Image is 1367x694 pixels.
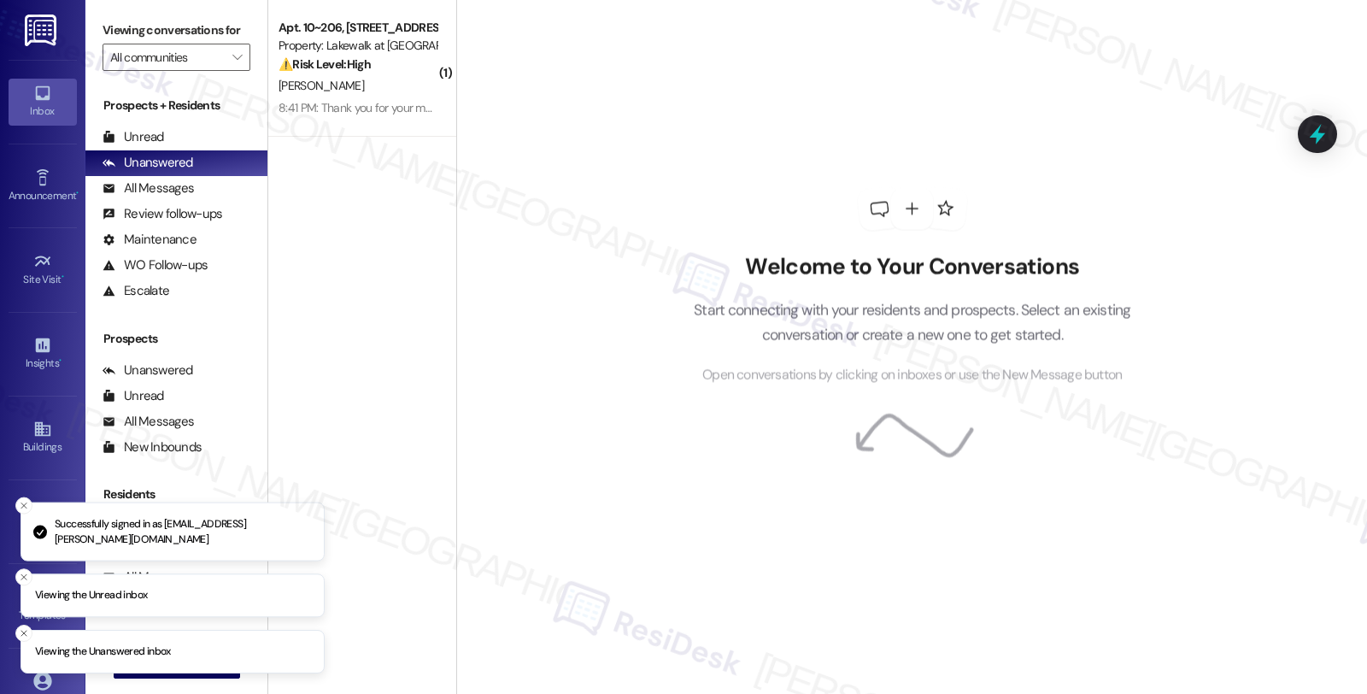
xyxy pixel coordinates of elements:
[59,355,62,367] span: •
[103,17,250,44] label: Viewing conversations for
[85,97,267,115] div: Prospects + Residents
[15,497,32,515] button: Close toast
[103,413,194,431] div: All Messages
[103,256,208,274] div: WO Follow-ups
[103,205,222,223] div: Review follow-ups
[35,644,171,660] p: Viewing the Unanswered inbox
[232,50,242,64] i: 
[35,588,147,603] p: Viewing the Unread inbox
[103,154,193,172] div: Unanswered
[668,298,1157,347] p: Start connecting with your residents and prospects. Select an existing conversation or create a n...
[110,44,223,71] input: All communities
[9,583,77,629] a: Templates •
[55,517,310,547] p: Successfully signed in as [EMAIL_ADDRESS][PERSON_NAME][DOMAIN_NAME]
[15,625,32,642] button: Close toast
[279,19,437,37] div: Apt. 10~206, [STREET_ADDRESS]
[103,231,197,249] div: Maintenance
[279,100,1276,115] div: 8:41 PM: Thank you for your message. Our offices are currently closed, but we will contact you wh...
[9,79,77,125] a: Inbox
[279,56,371,72] strong: ⚠️ Risk Level: High
[15,568,32,585] button: Close toast
[103,387,164,405] div: Unread
[9,331,77,377] a: Insights •
[9,499,77,545] a: Leads
[103,438,202,456] div: New Inbounds
[85,485,267,503] div: Residents
[103,128,164,146] div: Unread
[103,179,194,197] div: All Messages
[25,15,60,46] img: ResiDesk Logo
[9,247,77,293] a: Site Visit •
[279,37,437,55] div: Property: Lakewalk at [GEOGRAPHIC_DATA]
[9,415,77,461] a: Buildings
[76,187,79,199] span: •
[85,330,267,348] div: Prospects
[103,282,169,300] div: Escalate
[279,78,364,93] span: [PERSON_NAME]
[668,253,1157,280] h2: Welcome to Your Conversations
[702,365,1122,386] span: Open conversations by clicking on inboxes or use the New Message button
[103,362,193,379] div: Unanswered
[62,271,64,283] span: •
